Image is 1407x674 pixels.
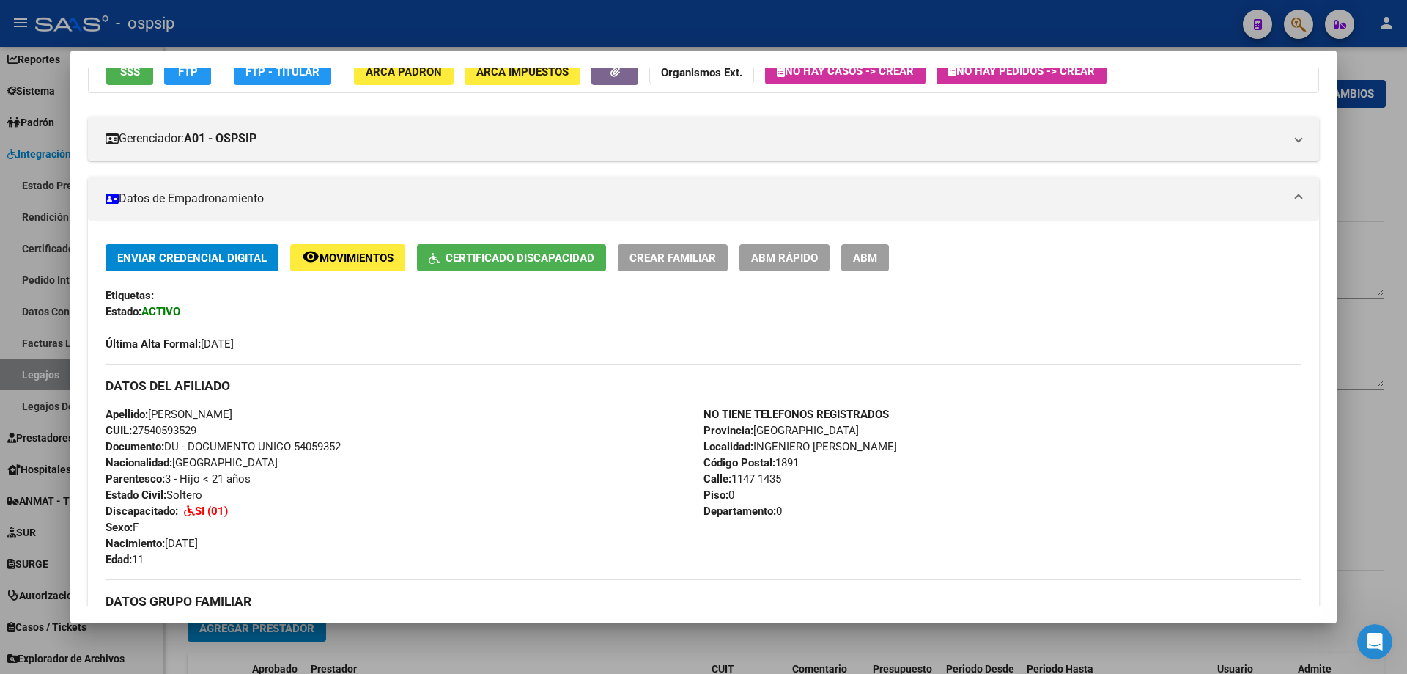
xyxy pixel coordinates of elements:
[88,117,1319,161] mat-expansion-panel-header: Gerenciador:A01 - OSPSIP
[1357,624,1392,659] iframe: Intercom live chat
[106,456,278,469] span: [GEOGRAPHIC_DATA]
[948,65,1095,78] span: No hay Pedidos -> Crear
[106,190,1284,208] mat-panel-title: Datos de Empadronamiento
[703,440,897,453] span: INGENIERO [PERSON_NAME]
[841,244,889,271] button: ABM
[703,440,753,453] strong: Localidad:
[354,58,454,85] button: ARCA Padrón
[853,252,877,265] span: ABM
[618,244,728,271] button: Crear Familiar
[164,58,211,85] button: FTP
[446,252,594,265] span: Certificado Discapacidad
[106,440,341,453] span: DU - DOCUMENTO UNICO 54059352
[106,553,144,566] span: 11
[106,408,232,421] span: [PERSON_NAME]
[106,408,148,421] strong: Apellido:
[302,248,320,265] mat-icon: remove_red_eye
[106,553,132,566] strong: Edad:
[703,408,889,421] strong: NO TIENE TELEFONOS REGISTRADOS
[106,472,251,486] span: 3 - Hijo < 21 años
[106,521,133,534] strong: Sexo:
[106,58,153,85] button: SSS
[106,537,165,550] strong: Nacimiento:
[703,505,782,518] span: 0
[106,337,234,351] span: [DATE]
[106,472,165,486] strong: Parentesco:
[937,58,1107,84] button: No hay Pedidos -> Crear
[476,65,569,78] span: ARCA Impuestos
[649,58,754,85] button: Organismos Ext.
[703,456,775,469] strong: Código Postal:
[120,65,140,78] span: SSS
[106,130,1284,147] mat-panel-title: Gerenciador:
[661,66,742,79] strong: Organismos Ext.
[765,58,926,84] button: No hay casos -> Crear
[178,65,198,78] span: FTP
[106,337,201,351] strong: Última Alta Formal:
[703,472,781,486] span: 1147 1435
[106,440,164,453] strong: Documento:
[88,177,1319,221] mat-expansion-panel-header: Datos de Empadronamiento
[703,424,859,437] span: [GEOGRAPHIC_DATA]
[703,472,731,486] strong: Calle:
[106,593,1301,609] h3: DATOS GRUPO FAMILIAR
[106,537,198,550] span: [DATE]
[117,252,267,265] span: Enviar Credencial Digital
[141,305,180,318] strong: ACTIVO
[195,505,228,518] strong: SI (01)
[184,130,256,147] strong: A01 - OSPSIP
[320,252,394,265] span: Movimientos
[703,488,734,502] span: 0
[106,378,1301,394] h3: DATOS DEL AFILIADO
[739,244,830,271] button: ABM Rápido
[106,305,141,318] strong: Estado:
[106,488,166,502] strong: Estado Civil:
[106,289,154,302] strong: Etiquetas:
[703,424,753,437] strong: Provincia:
[703,456,799,469] span: 1891
[703,505,776,518] strong: Departamento:
[703,488,728,502] strong: Piso:
[751,252,818,265] span: ABM Rápido
[465,58,580,85] button: ARCA Impuestos
[234,58,331,85] button: FTP - Titular
[106,521,139,534] span: F
[777,65,914,78] span: No hay casos -> Crear
[245,65,320,78] span: FTP - Titular
[106,424,132,437] strong: CUIL:
[106,424,196,437] span: 27540593529
[290,244,405,271] button: Movimientos
[106,488,202,502] span: Soltero
[366,65,442,78] span: ARCA Padrón
[106,505,178,518] strong: Discapacitado:
[106,456,172,469] strong: Nacionalidad:
[106,244,278,271] button: Enviar Credencial Digital
[629,252,716,265] span: Crear Familiar
[417,244,606,271] button: Certificado Discapacidad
